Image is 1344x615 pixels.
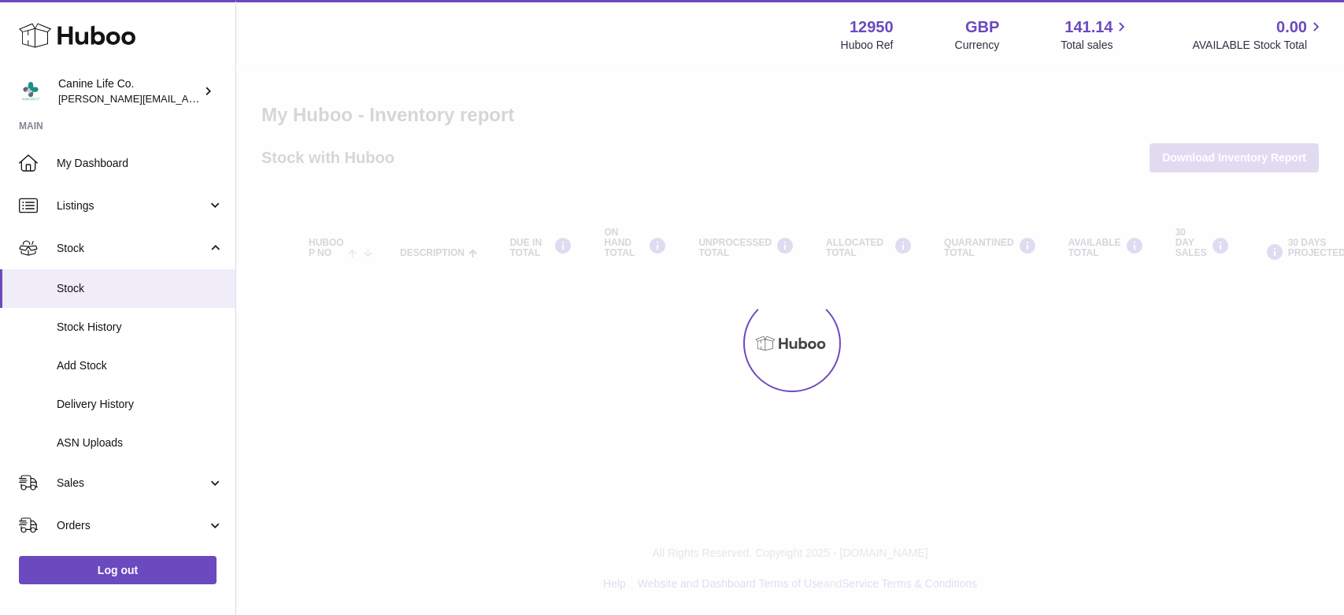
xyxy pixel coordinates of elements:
span: [PERSON_NAME][EMAIL_ADDRESS][DOMAIN_NAME] [58,92,316,105]
span: Listings [57,198,207,213]
span: Add Stock [57,358,224,373]
img: kevin@clsgltd.co.uk [19,80,43,103]
span: Delivery History [57,397,224,412]
div: Canine Life Co. [58,76,200,106]
a: Log out [19,556,217,584]
strong: 12950 [850,17,894,38]
a: 0.00 AVAILABLE Stock Total [1192,17,1325,53]
span: My Dashboard [57,156,224,171]
span: 0.00 [1276,17,1307,38]
a: 141.14 Total sales [1061,17,1131,53]
span: Stock History [57,320,224,335]
span: AVAILABLE Stock Total [1192,38,1325,53]
span: Stock [57,241,207,256]
div: Huboo Ref [841,38,894,53]
strong: GBP [965,17,999,38]
div: Currency [955,38,1000,53]
span: Sales [57,476,207,491]
span: Total sales [1061,38,1131,53]
span: ASN Uploads [57,435,224,450]
span: 141.14 [1064,17,1113,38]
span: Stock [57,281,224,296]
span: Orders [57,518,207,533]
